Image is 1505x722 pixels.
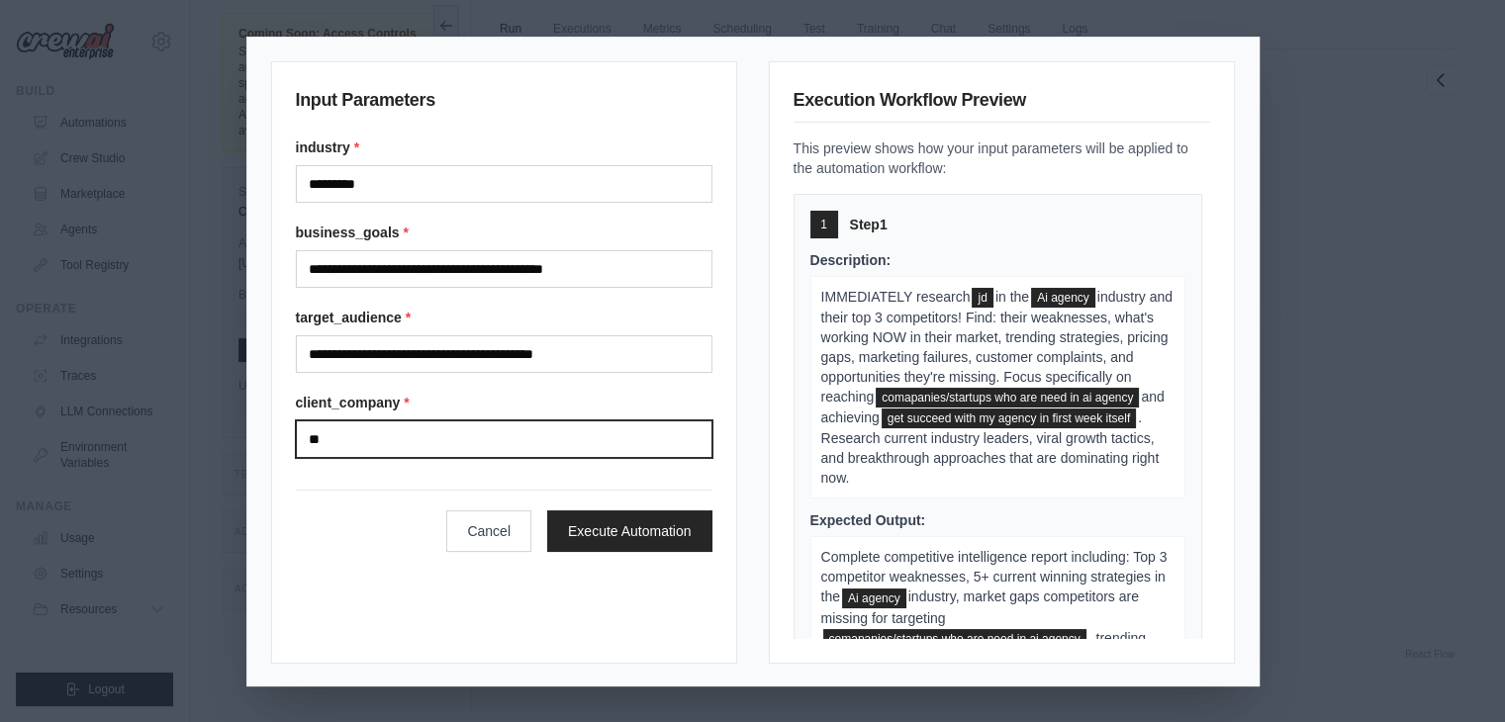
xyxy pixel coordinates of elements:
[995,289,1029,305] span: in the
[296,86,712,122] h3: Input Parameters
[821,289,971,305] span: IMMEDIATELY research
[794,138,1210,178] p: This preview shows how your input parameters will be applied to the automation workflow:
[821,289,1174,405] span: industry and their top 3 competitors! Find: their weaknesses, what's working NOW in their market,...
[296,308,712,327] label: target_audience
[810,252,892,268] span: Description:
[810,512,926,528] span: Expected Output:
[820,217,827,232] span: 1
[882,408,1136,428] span: business_goals
[876,388,1139,407] span: target_audience
[547,510,712,552] button: Execute Automation
[296,137,712,157] label: industry
[446,510,531,552] button: Cancel
[794,86,1210,123] h3: Execution Workflow Preview
[850,215,888,234] span: Step 1
[1031,288,1095,308] span: industry
[972,288,992,308] span: client_company
[842,588,906,608] span: industry
[296,393,712,412] label: client_company
[821,588,1139,625] span: industry, market gaps competitors are missing for targeting
[823,629,1086,649] span: target_audience
[296,223,712,242] label: business_goals
[821,549,1168,604] span: Complete competitive intelligence report including: Top 3 competitor weaknesses, 5+ current winni...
